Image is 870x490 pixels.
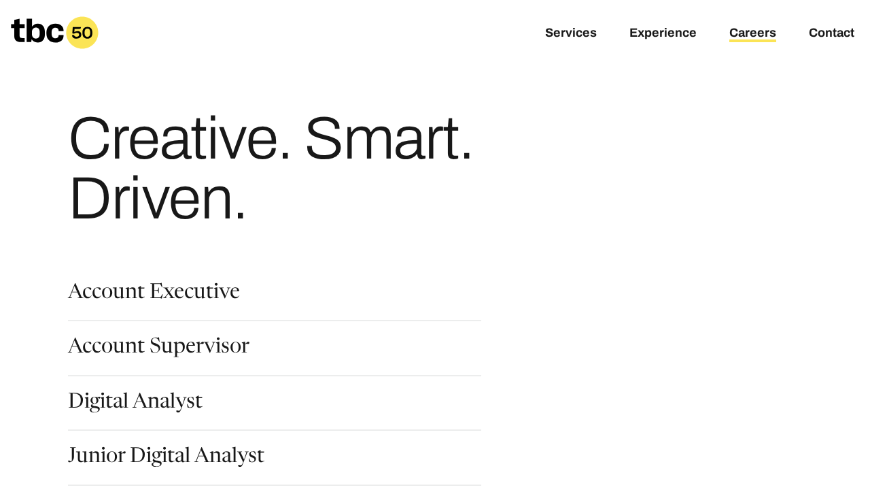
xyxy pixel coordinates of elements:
a: Account Supervisor [68,338,249,361]
a: Junior Digital Analyst [68,447,264,470]
a: Account Executive [68,283,240,306]
a: Services [545,26,597,42]
a: Digital Analyst [68,393,203,416]
a: Contact [809,26,854,42]
a: Homepage [11,16,99,49]
a: Careers [729,26,776,42]
a: Experience [629,26,697,42]
h1: Creative. Smart. Driven. [68,109,590,229]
